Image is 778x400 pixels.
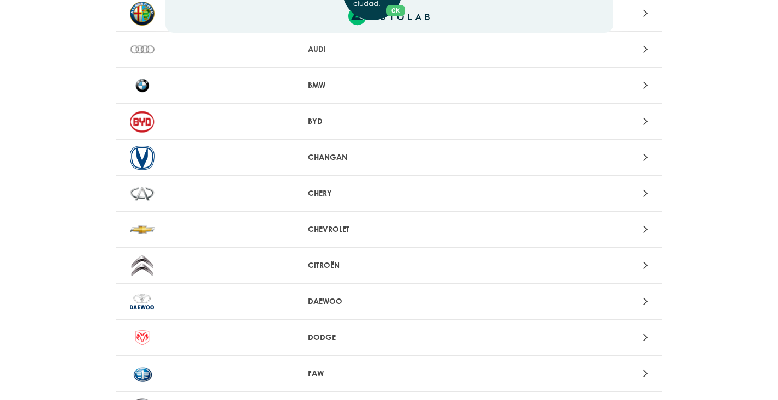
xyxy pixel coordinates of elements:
img: CITROËN [130,254,155,278]
img: DAEWOO [130,290,155,314]
button: Close [386,5,405,16]
p: CITROËN [308,260,470,271]
p: DODGE [308,332,470,343]
p: DAEWOO [308,296,470,307]
img: DODGE [130,326,155,350]
p: FAW [308,368,470,379]
img: FAW [130,362,155,386]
